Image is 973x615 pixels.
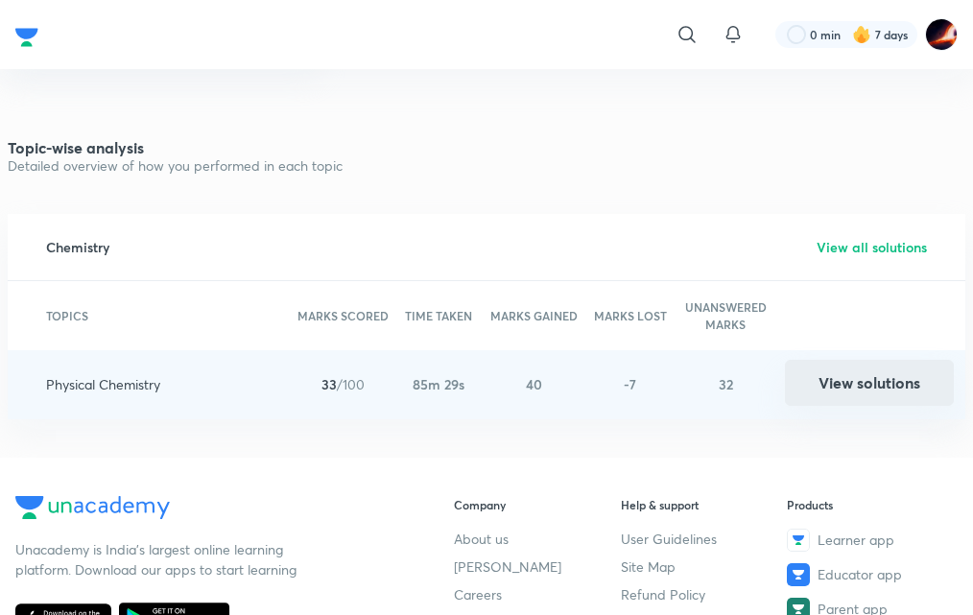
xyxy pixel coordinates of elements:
p: -7 [624,374,636,394]
p: 85m 29s [413,374,464,394]
a: [PERSON_NAME] [454,556,620,577]
a: Learner app [787,529,953,552]
h6: TOPICS [46,307,88,324]
p: 40 [526,374,542,394]
span: Learner app [818,530,894,550]
a: Educator app [787,563,953,586]
img: streak [852,25,871,44]
h6: MARKS SCORED [297,307,389,324]
p: 32 [719,374,733,394]
h6: MARKS GAINED [490,307,578,324]
h6: TIME TAKEN [405,307,472,324]
p: Unacademy is India’s largest online learning platform. Download our apps to start learning [15,539,303,580]
h5: Chemistry [46,237,109,257]
h6: Help & support [621,496,787,513]
img: Company Logo [15,496,170,519]
button: View solutions [785,360,954,406]
a: User Guidelines [621,529,787,549]
a: Company Logo [15,496,399,524]
img: Educator app [787,563,810,586]
span: /100 [321,374,365,394]
p: Detailed overview of how you performed in each topic [8,155,965,176]
span: Educator app [818,564,902,584]
h6: UNANSWERED MARKS [678,298,774,333]
img: Keerthana M [925,18,958,51]
span: 33 [321,375,337,393]
img: Company Logo [15,23,38,52]
p: Physical Chemistry [46,374,160,394]
a: Careers [454,584,620,604]
h6: Products [787,496,953,513]
a: Refund Policy [621,584,787,604]
a: Site Map [621,556,787,577]
h6: Company [454,496,620,513]
h6: MARKS LOST [594,307,667,324]
img: Learner app [787,529,810,552]
a: About us [454,529,620,549]
h5: View all solutions [817,237,927,257]
a: Company Logo [15,23,38,46]
span: Careers [454,584,502,604]
h4: Topic-wise analysis [8,140,965,155]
